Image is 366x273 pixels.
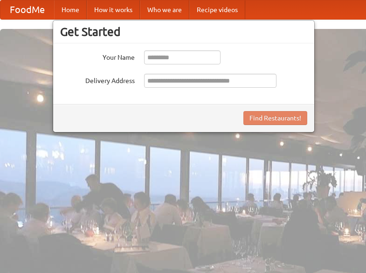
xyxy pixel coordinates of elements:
[60,25,307,39] h3: Get Started
[54,0,87,19] a: Home
[87,0,140,19] a: How it works
[0,0,54,19] a: FoodMe
[243,111,307,125] button: Find Restaurants!
[60,74,135,85] label: Delivery Address
[140,0,189,19] a: Who we are
[189,0,245,19] a: Recipe videos
[60,50,135,62] label: Your Name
